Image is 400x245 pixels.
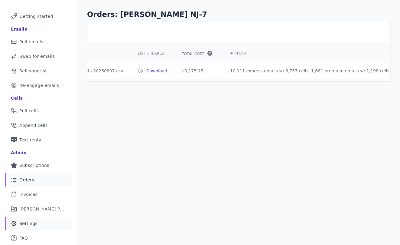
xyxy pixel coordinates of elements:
a: Swap for emails [5,50,72,63]
a: Pull emails [5,35,72,48]
a: [PERSON_NAME] Performance [5,202,72,216]
a: Getting started [5,10,72,23]
div: Emails [11,26,27,32]
span: Re-engage emails [19,82,59,88]
a: Text rental [5,133,72,147]
td: 10,111 express emails w/ 6,757 cells, 1,681 premium emails w/ 1,198 cells [223,63,397,79]
a: Orders [5,173,72,187]
span: Append cells [19,122,48,128]
a: Subscriptions [5,159,72,172]
span: Getting started [19,13,53,19]
a: Download [146,68,167,74]
span: Subscriptions [19,162,49,168]
span: Pull emails [19,39,43,45]
a: Append cells [5,119,72,132]
span: Text rental [19,137,43,143]
a: Sell your list [5,64,72,78]
div: Cells [11,95,23,101]
span: Settings [19,220,37,227]
th: # In List [223,44,397,63]
span: Orders [19,177,34,183]
span: FAQ [19,235,28,241]
a: Re-engage emails [5,79,72,92]
a: Pull cells [5,104,72,118]
span: Total Cost [182,51,204,56]
span: Invoices [19,191,37,197]
span: Sell your list [19,68,47,74]
span: [PERSON_NAME] Performance [19,206,65,212]
h1: Orders: [PERSON_NAME] NJ-7 [87,10,390,19]
td: $3,175.15 [174,63,223,79]
a: FAQ [5,231,72,245]
a: Settings [5,217,72,230]
th: List Ordered [130,44,174,63]
span: Swap for emails [19,53,55,59]
a: Invoices [5,188,72,201]
span: Pull cells [19,108,39,114]
div: Admin [11,150,27,156]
